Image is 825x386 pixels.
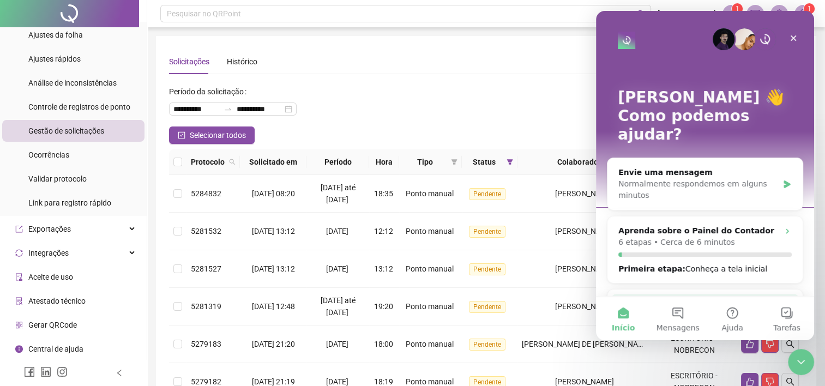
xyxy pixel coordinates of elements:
[15,273,23,281] span: audit
[726,9,736,19] span: notification
[191,189,221,198] span: 5284832
[24,366,35,377] span: facebook
[15,225,23,233] span: export
[766,340,774,348] span: dislike
[788,349,814,375] iframe: Intercom live chat
[786,340,794,348] span: search
[406,227,454,236] span: Ponto manual
[321,183,356,204] span: [DATE] até [DATE]
[252,227,295,236] span: [DATE] 13:12
[169,56,209,68] div: Solicitações
[466,156,502,168] span: Status
[28,198,111,207] span: Link para registro rápido
[28,321,77,329] span: Gerar QRCode
[224,105,232,113] span: swap-right
[555,302,613,311] span: [PERSON_NAME]
[191,340,221,348] span: 5279183
[191,264,221,273] span: 5281527
[374,227,393,236] span: 12:12
[169,126,255,144] button: Selecionar todos
[28,126,104,135] span: Gestão de solicitações
[449,154,460,170] span: filter
[28,31,83,39] span: Ajustes da folha
[469,339,505,351] span: Pendente
[369,149,400,175] th: Hora
[750,9,760,19] span: mail
[191,377,221,386] span: 5279182
[252,340,295,348] span: [DATE] 21:20
[555,264,613,273] span: [PERSON_NAME]
[28,249,69,257] span: Integrações
[191,302,221,311] span: 5281319
[804,3,815,14] sup: Atualize o seu contato no menu Meus Dados
[374,302,393,311] span: 19:20
[252,377,295,386] span: [DATE] 21:19
[28,345,83,353] span: Central de ajuda
[374,340,393,348] span: 18:00
[406,189,454,198] span: Ponto manual
[306,149,369,175] th: Período
[15,297,23,305] span: solution
[555,227,613,236] span: [PERSON_NAME]
[227,56,257,68] div: Histórico
[190,129,246,141] span: Selecionar todos
[555,189,613,198] span: [PERSON_NAME]
[637,10,645,18] span: search
[786,377,794,386] span: search
[28,297,86,305] span: Atestado técnico
[469,188,505,200] span: Pendente
[522,156,636,168] span: Colaborador
[28,225,71,233] span: Exportações
[406,264,454,273] span: Ponto manual
[28,174,87,183] span: Validar protocolo
[406,302,454,311] span: Ponto manual
[522,340,651,348] span: [PERSON_NAME] DE [PERSON_NAME]
[469,226,505,238] span: Pendente
[28,150,69,159] span: Ocorrências
[40,366,51,377] span: linkedin
[28,79,117,87] span: Análise de inconsistências
[774,9,784,19] span: bell
[795,5,811,22] img: 86345
[326,377,348,386] span: [DATE]
[57,366,68,377] span: instagram
[732,3,743,14] sup: 1
[406,377,454,386] span: Ponto manual
[504,154,515,170] span: filter
[15,345,23,353] span: info-circle
[469,301,505,313] span: Pendente
[169,83,251,100] label: Período da solicitação
[374,377,393,386] span: 18:19
[406,340,454,348] span: Ponto manual
[224,105,232,113] span: to
[745,340,754,348] span: like
[116,369,123,377] span: left
[745,377,754,386] span: like
[227,154,238,170] span: search
[404,156,446,168] span: Tipo
[469,263,505,275] span: Pendente
[321,296,356,317] span: [DATE] até [DATE]
[736,5,739,13] span: 1
[252,264,295,273] span: [DATE] 13:12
